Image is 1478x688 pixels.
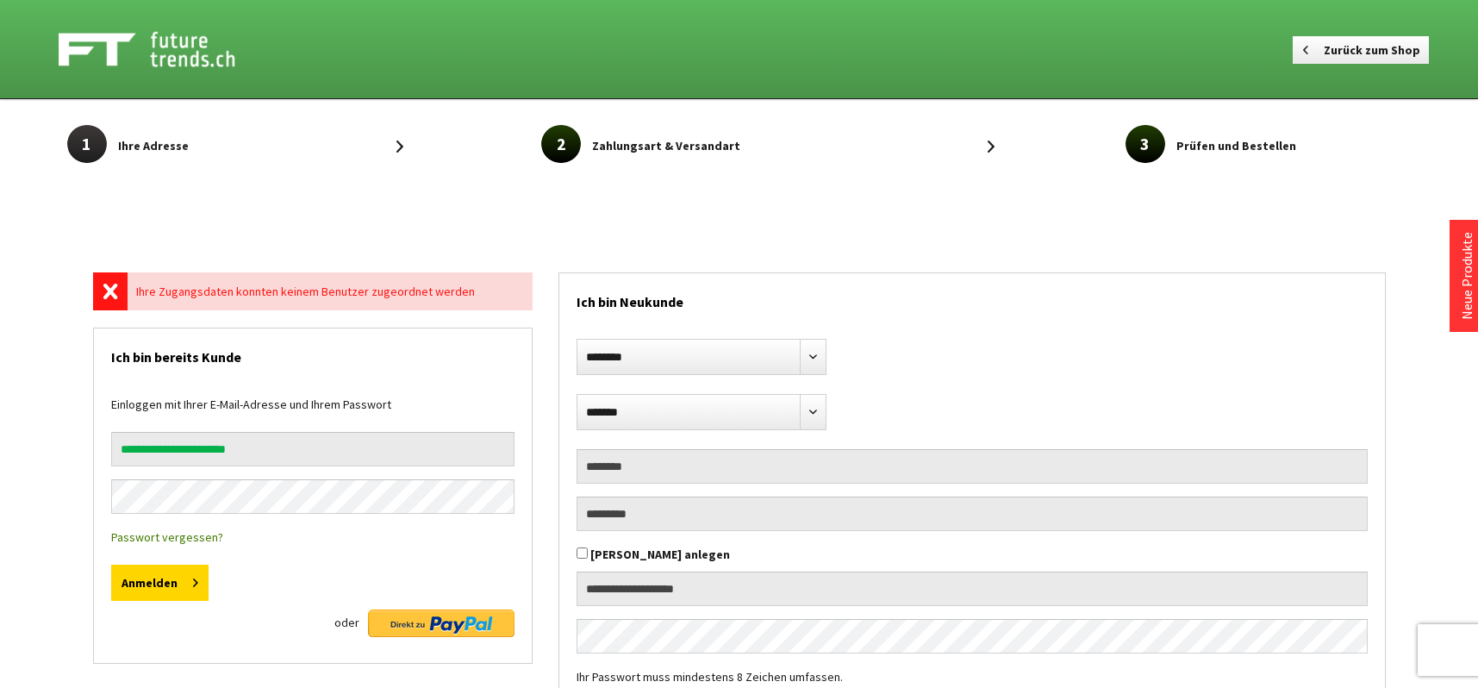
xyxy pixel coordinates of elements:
[59,28,388,71] a: Shop Futuretrends - zur Startseite wechseln
[111,565,209,601] button: Anmelden
[1176,135,1296,156] span: Prüfen und Bestellen
[67,125,107,163] span: 1
[128,272,532,310] div: Ihre Zugangsdaten konnten keinem Benutzer zugeordnet werden
[334,610,359,635] span: oder
[368,610,514,637] img: Direkt zu PayPal Button
[1293,36,1429,64] a: Zurück zum Shop
[541,125,581,163] span: 2
[59,28,273,71] img: Shop Futuretrends - zur Startseite wechseln
[590,547,730,562] label: [PERSON_NAME] anlegen
[118,135,189,156] span: Ihre Adresse
[592,135,740,156] span: Zahlungsart & Versandart
[111,328,514,377] h2: Ich bin bereits Kunde
[1458,232,1475,320] a: Neue Produkte
[111,529,223,545] a: Passwort vergessen?
[111,394,514,432] div: Einloggen mit Ihrer E-Mail-Adresse und Ihrem Passwort
[577,273,1368,322] h2: Ich bin Neukunde
[1126,125,1165,163] span: 3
